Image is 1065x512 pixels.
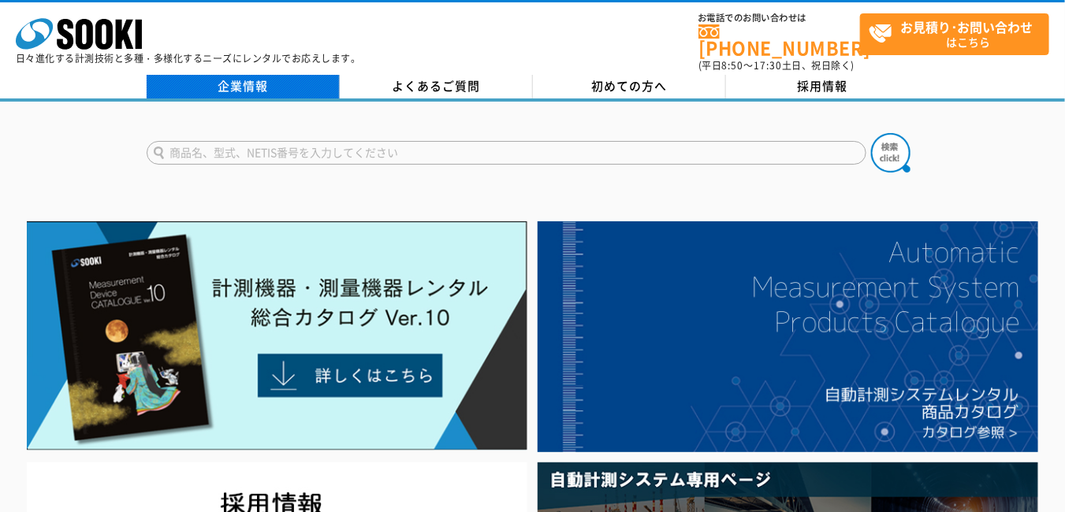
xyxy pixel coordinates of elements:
strong: お見積り･お問い合わせ [901,17,1033,36]
a: 採用情報 [726,75,919,98]
p: 日々進化する計測技術と多種・多様化するニーズにレンタルでお応えします。 [16,54,361,63]
span: 8:50 [722,58,744,72]
img: btn_search.png [871,133,910,173]
span: 初めての方へ [591,77,667,95]
a: [PHONE_NUMBER] [698,24,860,57]
input: 商品名、型式、NETIS番号を入力してください [147,141,866,165]
span: お電話でのお問い合わせは [698,13,860,23]
a: 初めての方へ [533,75,726,98]
span: 17:30 [754,58,782,72]
img: Catalog Ver10 [27,221,527,451]
a: 企業情報 [147,75,340,98]
a: お見積り･お問い合わせはこちら [860,13,1049,55]
a: よくあるご質問 [340,75,533,98]
span: (平日 ～ 土日、祝日除く) [698,58,855,72]
img: 自動計測システムカタログ [538,221,1038,452]
span: はこちら [869,14,1048,54]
